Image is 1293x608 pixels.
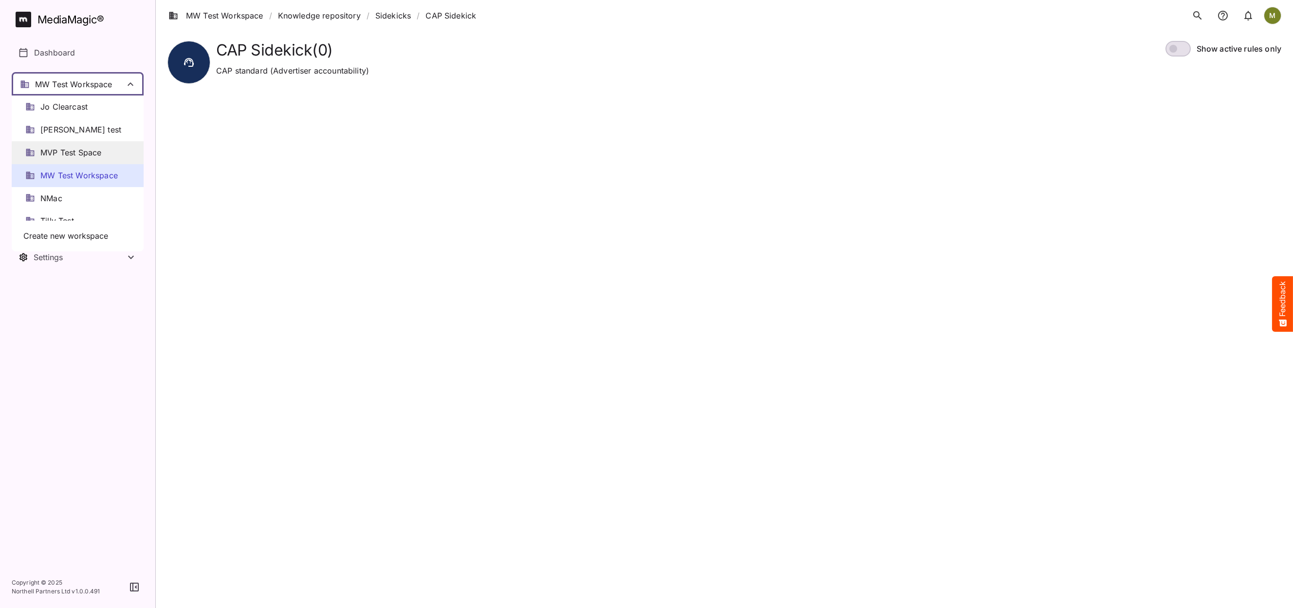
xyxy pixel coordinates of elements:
[1188,6,1207,25] button: search
[1213,6,1233,25] button: notifications
[40,170,118,181] span: MW Test Workspace
[1238,6,1258,25] button: notifications
[40,215,74,227] span: Tilly Test
[168,10,263,21] a: MW Test Workspace
[1264,7,1281,24] div: M
[1272,276,1293,332] button: Feedback
[375,10,411,21] a: Sidekicks
[269,10,272,21] span: /
[23,230,108,242] span: Create new workspace
[278,10,361,21] a: Knowledge repository
[40,124,121,135] span: [PERSON_NAME] test
[417,10,420,21] span: /
[367,10,369,21] span: /
[40,193,62,204] span: NMac
[18,227,138,246] button: Create new workspace
[40,147,101,158] span: MVP Test Space
[40,101,88,113] span: Jo Clearcast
